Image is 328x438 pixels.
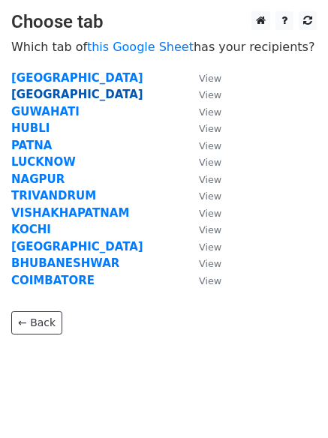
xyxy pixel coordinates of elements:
[199,208,221,219] small: View
[199,89,221,100] small: View
[11,274,95,287] a: COIMBATORE
[253,366,328,438] iframe: Chat Widget
[184,121,221,135] a: View
[199,157,221,168] small: View
[199,241,221,253] small: View
[11,256,119,270] a: BHUBANESHWAR
[11,71,143,85] a: [GEOGRAPHIC_DATA]
[184,256,221,270] a: View
[199,275,221,286] small: View
[199,106,221,118] small: View
[11,155,76,169] a: LUCKNOW
[184,88,221,101] a: View
[184,240,221,253] a: View
[11,172,65,186] a: NAGPUR
[199,123,221,134] small: View
[199,258,221,269] small: View
[184,223,221,236] a: View
[11,240,143,253] a: [GEOGRAPHIC_DATA]
[184,206,221,220] a: View
[11,223,51,236] a: KOCHI
[184,189,221,202] a: View
[184,139,221,152] a: View
[199,224,221,235] small: View
[199,140,221,151] small: View
[87,40,194,54] a: this Google Sheet
[199,190,221,202] small: View
[199,73,221,84] small: View
[184,172,221,186] a: View
[11,139,52,152] a: PATNA
[11,311,62,334] a: ← Back
[11,121,50,135] a: HUBLI
[184,155,221,169] a: View
[184,105,221,118] a: View
[11,11,317,33] h3: Choose tab
[184,274,221,287] a: View
[11,88,143,101] a: [GEOGRAPHIC_DATA]
[11,105,80,118] a: GUWAHATI
[11,39,317,55] p: Which tab of has your recipients?
[11,206,129,220] a: VISHAKHAPATNAM
[184,71,221,85] a: View
[11,189,96,202] a: TRIVANDRUM
[199,174,221,185] small: View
